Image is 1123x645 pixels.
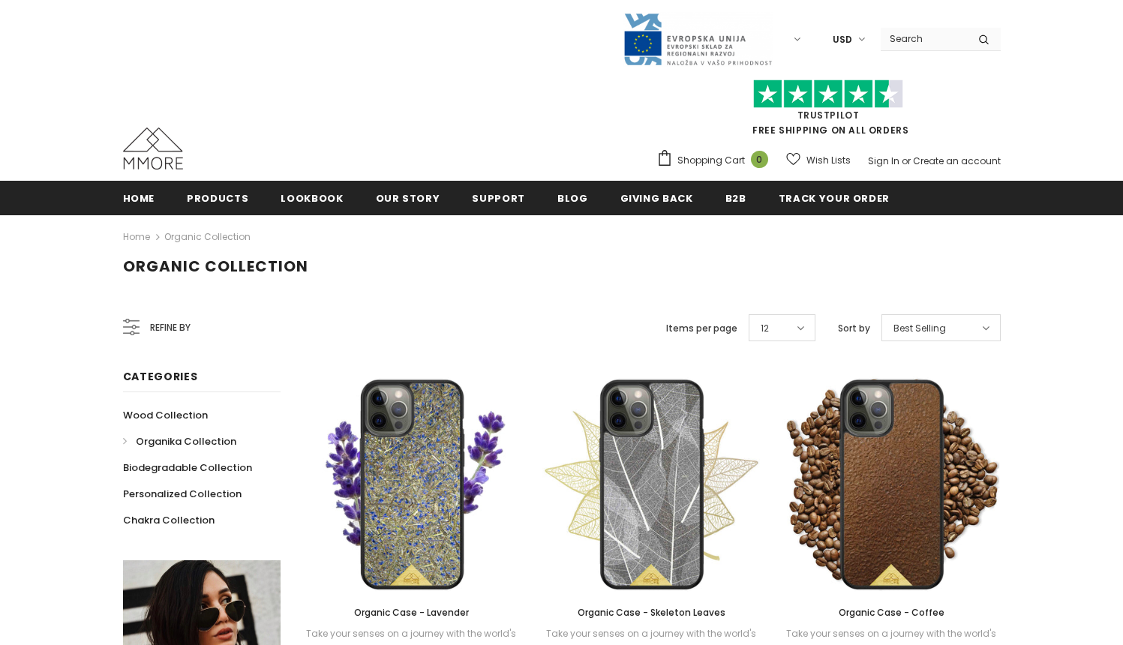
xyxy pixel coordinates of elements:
span: Organic Case - Skeleton Leaves [578,606,725,619]
input: Search Site [881,28,967,49]
a: Organic Case - Coffee [782,604,1000,621]
a: Track your order [779,181,890,214]
span: Shopping Cart [677,153,745,168]
a: Create an account [913,154,1001,167]
label: Sort by [838,321,870,336]
span: Organic Case - Coffee [839,606,944,619]
a: Sign In [868,154,899,167]
span: Organika Collection [136,434,236,448]
a: Home [123,228,150,246]
label: Items per page [666,321,737,336]
span: Blog [557,191,588,205]
a: Our Story [376,181,440,214]
a: Wood Collection [123,402,208,428]
a: Organic Case - Skeleton Leaves [542,604,760,621]
a: Wish Lists [786,147,851,173]
span: Products [187,191,248,205]
img: Trust Pilot Stars [753,79,903,109]
span: Organic Collection [123,256,308,277]
span: 12 [761,321,769,336]
span: Track your order [779,191,890,205]
a: Biodegradable Collection [123,454,252,481]
a: Personalized Collection [123,481,242,507]
a: Chakra Collection [123,507,215,533]
span: 0 [751,151,768,168]
a: Javni Razpis [623,32,773,45]
span: Our Story [376,191,440,205]
img: MMORE Cases [123,127,183,169]
span: or [902,154,911,167]
span: Giving back [620,191,693,205]
span: Wood Collection [123,408,208,422]
span: Categories [123,369,198,384]
a: Home [123,181,155,214]
a: Trustpilot [797,109,860,121]
a: Blog [557,181,588,214]
span: Personalized Collection [123,487,242,501]
a: Shopping Cart 0 [656,149,776,172]
a: Organic Collection [164,230,251,243]
span: Chakra Collection [123,513,215,527]
span: FREE SHIPPING ON ALL ORDERS [656,86,1001,136]
a: B2B [725,181,746,214]
span: support [472,191,525,205]
span: Organic Case - Lavender [354,606,469,619]
a: Lookbook [281,181,343,214]
span: USD [833,32,852,47]
img: Javni Razpis [623,12,773,67]
a: Organika Collection [123,428,236,454]
a: support [472,181,525,214]
span: B2B [725,191,746,205]
span: Best Selling [893,321,946,336]
span: Wish Lists [806,153,851,168]
a: Giving back [620,181,693,214]
span: Biodegradable Collection [123,460,252,475]
a: Organic Case - Lavender [303,604,521,621]
span: Lookbook [281,191,343,205]
span: Home [123,191,155,205]
span: Refine by [150,319,191,336]
a: Products [187,181,248,214]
